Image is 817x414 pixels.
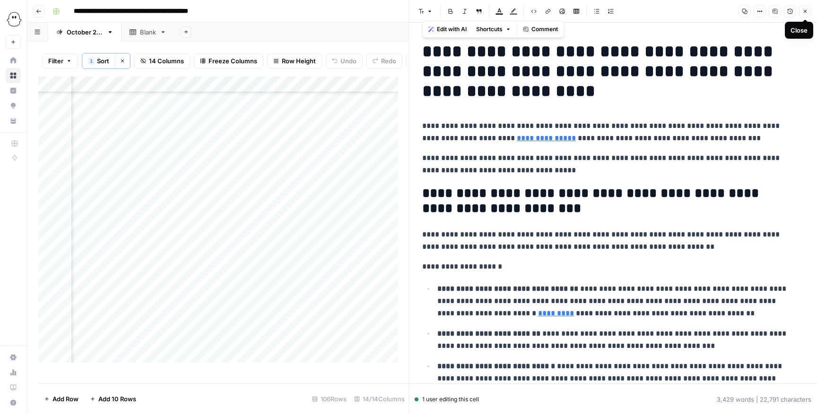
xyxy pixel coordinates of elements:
[6,113,21,128] a: Your Data
[308,391,350,406] div: 106 Rows
[415,395,479,404] div: 1 user editing this cell
[209,56,257,66] span: Freeze Columns
[134,53,190,68] button: 14 Columns
[97,56,109,66] span: Sort
[52,394,78,404] span: Add Row
[67,27,103,37] div: [DATE] edits
[472,23,515,35] button: Shortcuts
[437,25,467,34] span: Edit with AI
[791,25,808,35] div: Close
[326,53,363,68] button: Undo
[282,56,316,66] span: Row Height
[98,394,136,404] span: Add 10 Rows
[6,365,21,380] a: Usage
[425,23,470,35] button: Edit with AI
[366,53,402,68] button: Redo
[381,56,396,66] span: Redo
[6,83,21,98] a: Insights
[6,350,21,365] a: Settings
[476,25,503,34] span: Shortcuts
[6,98,21,113] a: Opportunities
[88,57,94,65] div: 1
[267,53,322,68] button: Row Height
[194,53,263,68] button: Freeze Columns
[717,395,811,404] div: 3,429 words | 22,791 characters
[38,391,84,406] button: Add Row
[84,391,142,406] button: Add 10 Rows
[90,57,93,65] span: 1
[531,25,558,34] span: Comment
[6,395,21,410] button: Help + Support
[48,56,63,66] span: Filter
[82,53,115,68] button: 1Sort
[48,23,122,42] a: [DATE] edits
[340,56,356,66] span: Undo
[350,391,408,406] div: 14/14 Columns
[519,23,562,35] button: Comment
[122,23,174,42] a: Blank
[6,8,21,31] button: Workspace: PhantomBuster
[6,380,21,395] a: Learning Hub
[42,53,78,68] button: Filter
[6,53,21,68] a: Home
[149,56,184,66] span: 14 Columns
[6,11,23,28] img: PhantomBuster Logo
[140,27,156,37] div: Blank
[6,68,21,83] a: Browse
